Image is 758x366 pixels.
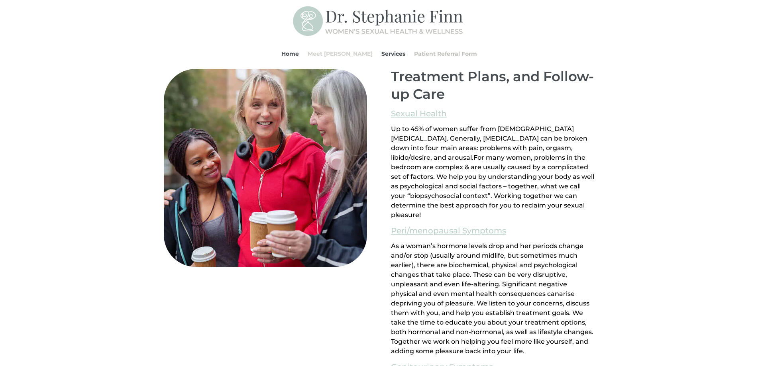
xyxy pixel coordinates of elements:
[391,154,594,219] span: For many women, problems in the bedroom are complex & are usually caused by a complicated set of ...
[391,241,594,356] div: Page 1
[308,39,373,69] a: Meet [PERSON_NAME]
[391,50,594,107] h2: Services, Consultation, Treatment Plans, and Follow-up Care
[391,224,506,237] a: Peri/menopausal Symptoms
[391,241,594,356] p: arise depriving you of pleasure. We listen to your concerns, discuss them with you, and help you ...
[281,39,299,69] a: Home
[414,39,477,69] a: Patient Referral Form
[391,107,447,120] a: Sexual Health
[391,242,583,297] span: As a woman’s hormone levels drop and her periods change and/or stop (usually around midlife, but ...
[164,69,367,267] img: All-Ages-Pleasure-MD-Ontario-Women-Sexual-Health-and-Wellness
[391,125,587,161] span: Up to 45% of women suffer from [DEMOGRAPHIC_DATA] [MEDICAL_DATA]. Generally, [MEDICAL_DATA] can b...
[391,124,594,220] div: Page 1
[381,39,405,69] a: Services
